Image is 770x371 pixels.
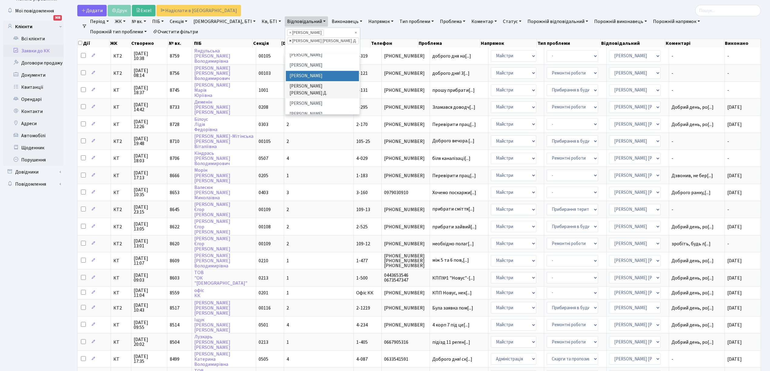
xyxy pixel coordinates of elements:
a: Квитанції [3,81,64,93]
span: прошу прибрати[...] [432,87,475,94]
span: 8706 [170,155,179,162]
a: Повідомлення [3,178,64,190]
span: - [727,70,729,77]
span: [DATE] 14:42 [134,102,165,112]
span: 8603 [170,275,179,281]
span: [DATE] [727,121,742,128]
span: Зламався доводч[...] [432,104,475,111]
span: Дзвонив, не бер[...] [671,172,713,179]
span: Доброго дня! ск[...] [432,356,472,363]
span: - [671,88,722,93]
span: - [671,357,722,362]
span: 3 [286,189,289,196]
a: Проблема [437,16,468,27]
th: Дії [78,39,109,48]
span: - [727,53,729,59]
span: 00105 [259,53,271,59]
span: КПП№1 "Новус"-[...] [432,275,475,281]
span: [PHONE_NUMBER] [384,224,427,229]
span: 0213 [259,339,268,346]
th: [DEMOGRAPHIC_DATA], БТІ [281,39,342,48]
span: [DATE] 13:05 [134,222,165,231]
th: Напрямок [480,39,537,48]
span: 2 [286,206,289,213]
span: [PHONE_NUMBER] [384,207,427,212]
a: Договори продажу [3,57,64,69]
span: КТ [113,88,129,93]
span: [DATE] [727,356,742,363]
span: - [671,54,722,58]
span: - [671,139,722,144]
span: Добрий день, ро[...] [671,290,714,296]
a: Деменін[PERSON_NAME][PERSON_NAME] [194,99,230,116]
span: КТ [113,122,129,127]
span: 4 корп 7 під це[...] [432,322,470,328]
span: 4-087 [356,356,368,363]
span: [DATE] 13:01 [134,239,165,248]
a: ЖК [112,16,128,27]
span: КТ [113,173,129,178]
span: - [671,156,722,161]
a: Валесюк[PERSON_NAME]Миколаївна [194,184,230,201]
span: [PHONE_NUMBER] [384,323,427,327]
a: Заявки до КК [3,45,64,57]
span: 8622 [170,224,179,230]
a: Коментар [469,16,499,27]
span: КТ [113,357,129,362]
span: 8666 [170,172,179,179]
span: Добрий день, ро[...] [671,224,714,230]
span: [PHONE_NUMBER] [384,290,427,295]
div: 908 [53,15,62,21]
a: [PERSON_NAME]Єгор[PERSON_NAME] [194,235,230,252]
span: [DATE] 08:14 [134,68,165,78]
span: 0208 [259,104,268,111]
span: 8645 [170,206,179,213]
span: [PHONE_NUMBER] [384,105,427,110]
th: Тип проблеми [537,39,601,48]
span: 00109 [259,240,271,247]
span: Офіс КК [356,290,373,296]
span: доброго дня! 3[...] [432,70,470,77]
span: 8728 [170,121,179,128]
li: [PERSON_NAME] [286,50,359,61]
a: [PERSON_NAME]Єгор[PERSON_NAME] [194,218,230,235]
span: КТ [113,190,129,195]
span: - [727,138,729,145]
span: [PHONE_NUMBER] [384,139,427,144]
span: [DATE] [727,172,742,179]
a: Порожній виконавець [592,16,649,27]
a: Excel [132,5,156,16]
th: Коментарі [665,39,724,48]
a: Документи [3,69,64,81]
th: ЖК [109,39,131,48]
span: [DATE] [727,339,742,346]
span: КТ [113,276,129,280]
span: Мої повідомлення [15,8,54,14]
a: Щоденник [3,142,64,154]
span: КТ [113,258,129,263]
span: [DATE] [727,322,742,328]
span: Добрий день, ро[...] [671,257,714,264]
span: [DATE] 11:04 [134,288,165,298]
span: [DATE] [727,224,742,230]
span: Добрий день, ро[...] [671,275,714,281]
span: 0505 [259,356,268,363]
a: Секція [167,16,190,27]
span: 0201 [259,290,268,296]
span: [PHONE_NUMBER] [384,173,427,178]
span: 2-121 [356,70,368,77]
span: 8517 [170,305,179,311]
a: Порожній напрямок [651,16,702,27]
span: 2 [286,138,289,145]
span: [PHONE_NUMBER] [384,71,427,76]
span: 4-029 [356,155,368,162]
th: Відповідальний [601,39,665,48]
th: Проблема [418,39,480,48]
span: [PHONE_NUMBER] [384,88,427,93]
span: 0979030910 [384,190,427,195]
span: 0633541591 [384,357,427,362]
span: 109-13 [356,206,370,213]
span: 1 [286,290,289,296]
a: Порожній тип проблеми [88,27,149,37]
span: 1-183 [356,172,368,179]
